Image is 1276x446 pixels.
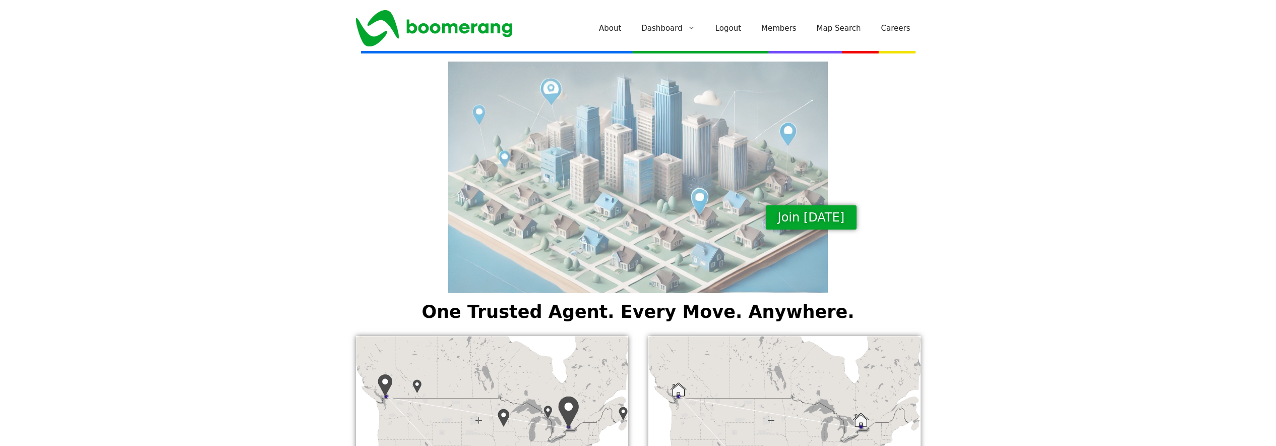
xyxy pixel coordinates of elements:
[807,13,871,43] a: Map Search
[356,10,512,46] img: Boomerang Realty Network
[751,13,807,43] a: Members
[351,303,926,321] h2: One Trusted Agent. Every Move. Anywhere.
[871,13,921,43] a: Careers
[631,13,705,43] a: Dashboard
[705,13,751,43] a: Logout
[589,13,921,43] nav: Primary
[589,13,631,43] a: About
[448,62,827,293] img: Boomerang Realty Network city graphic
[766,205,857,230] a: Join [DATE]
[778,211,844,224] span: Join [DATE]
